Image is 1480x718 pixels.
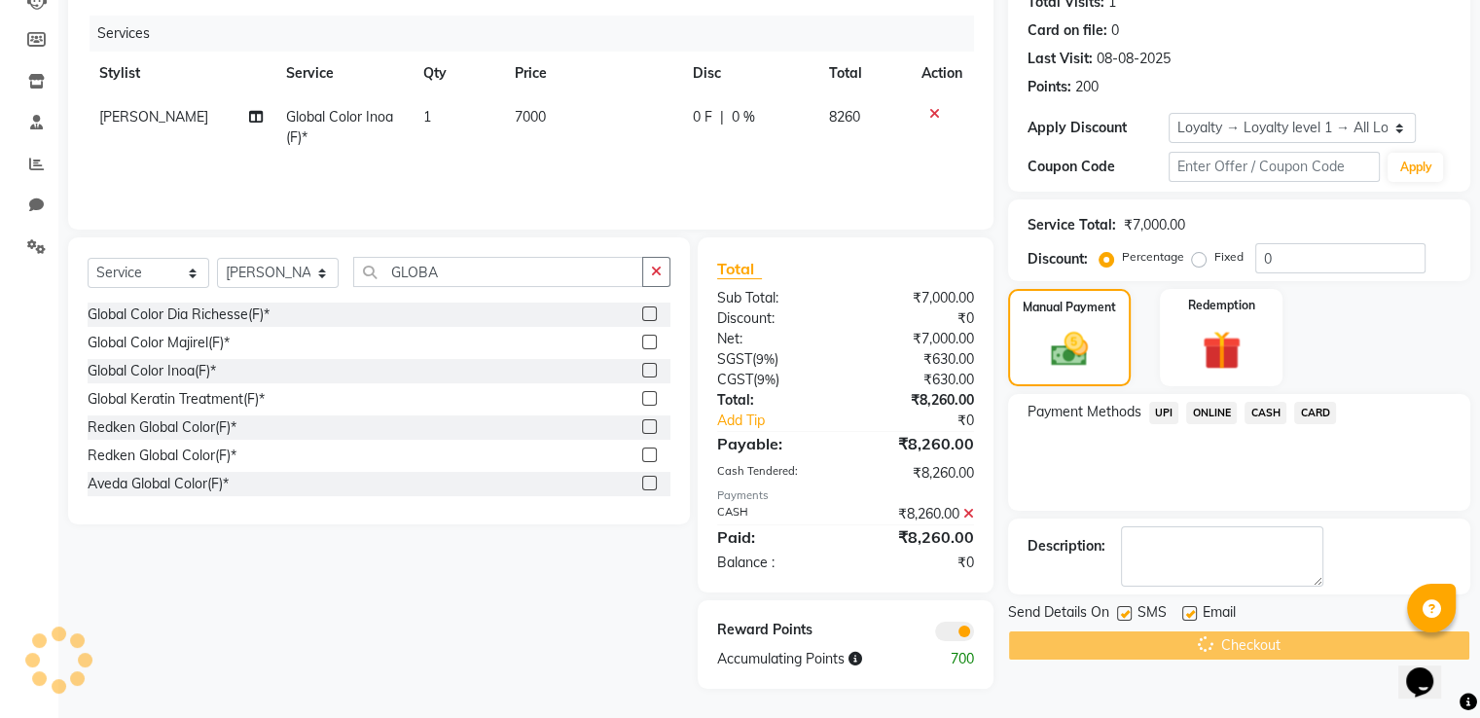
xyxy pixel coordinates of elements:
th: Stylist [88,52,274,95]
input: Search or Scan [353,257,643,287]
div: ₹8,260.00 [846,432,989,455]
span: SMS [1137,602,1167,627]
th: Action [910,52,974,95]
div: Redken Global Color(F)* [88,417,236,438]
div: ₹0 [869,411,988,431]
span: Global Color Inoa(F)* [286,108,393,146]
div: Global Color Majirel(F)* [88,333,230,353]
span: Send Details On [1008,602,1109,627]
div: Global Color Dia Richesse(F)* [88,305,270,325]
div: ₹0 [846,308,989,329]
div: ₹630.00 [846,370,989,390]
div: Net: [703,329,846,349]
div: Accumulating Points [703,649,917,669]
div: Balance : [703,553,846,573]
div: ₹7,000.00 [846,288,989,308]
div: 0 [1111,20,1119,41]
div: 700 [917,649,988,669]
div: Total: [703,390,846,411]
span: Total [717,259,762,279]
div: Aveda Global Color(F)* [88,474,229,494]
div: Description: [1028,536,1105,556]
div: 08-08-2025 [1097,49,1171,69]
div: Sub Total: [703,288,846,308]
span: CGST [717,371,753,388]
div: ₹630.00 [846,349,989,370]
div: ( ) [703,370,846,390]
span: 0 % [732,107,755,127]
span: CARD [1294,402,1336,424]
span: 9% [757,372,776,387]
div: Points: [1028,77,1071,97]
div: Discount: [1028,249,1088,269]
div: Payments [717,487,974,504]
a: Add Tip [703,411,869,431]
span: 8260 [829,108,860,126]
div: 200 [1075,77,1099,97]
th: Price [503,52,681,95]
div: Cash Tendered: [703,463,846,484]
th: Total [817,52,910,95]
div: Global Keratin Treatment(F)* [88,389,265,410]
label: Fixed [1214,248,1244,266]
div: Global Color Inoa(F)* [88,361,216,381]
div: Services [90,16,989,52]
img: _cash.svg [1039,328,1100,371]
div: Apply Discount [1028,118,1169,138]
span: [PERSON_NAME] [99,108,208,126]
div: Payable: [703,432,846,455]
img: _gift.svg [1190,326,1253,375]
span: 1 [423,108,431,126]
span: CASH [1245,402,1286,424]
label: Redemption [1188,297,1255,314]
span: 7000 [515,108,546,126]
th: Disc [681,52,817,95]
button: Apply [1388,153,1443,182]
th: Service [274,52,412,95]
span: | [720,107,724,127]
div: ₹7,000.00 [1124,215,1185,235]
div: Discount: [703,308,846,329]
span: SGST [717,350,752,368]
input: Enter Offer / Coupon Code [1169,152,1381,182]
div: ₹8,260.00 [846,390,989,411]
div: ( ) [703,349,846,370]
span: 9% [756,351,775,367]
div: Coupon Code [1028,157,1169,177]
span: UPI [1149,402,1179,424]
div: Last Visit: [1028,49,1093,69]
label: Manual Payment [1023,299,1116,316]
div: ₹8,260.00 [846,504,989,524]
div: ₹7,000.00 [846,329,989,349]
div: ₹8,260.00 [846,463,989,484]
span: Payment Methods [1028,402,1141,422]
iframe: chat widget [1398,640,1461,699]
span: 0 F [693,107,712,127]
div: ₹8,260.00 [846,525,989,549]
div: Redken Global Color(F)* [88,446,236,466]
div: Card on file: [1028,20,1107,41]
div: CASH [703,504,846,524]
label: Percentage [1122,248,1184,266]
th: Qty [412,52,503,95]
div: Reward Points [703,620,846,641]
span: Email [1203,602,1236,627]
div: ₹0 [846,553,989,573]
div: Paid: [703,525,846,549]
span: ONLINE [1186,402,1237,424]
div: Service Total: [1028,215,1116,235]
